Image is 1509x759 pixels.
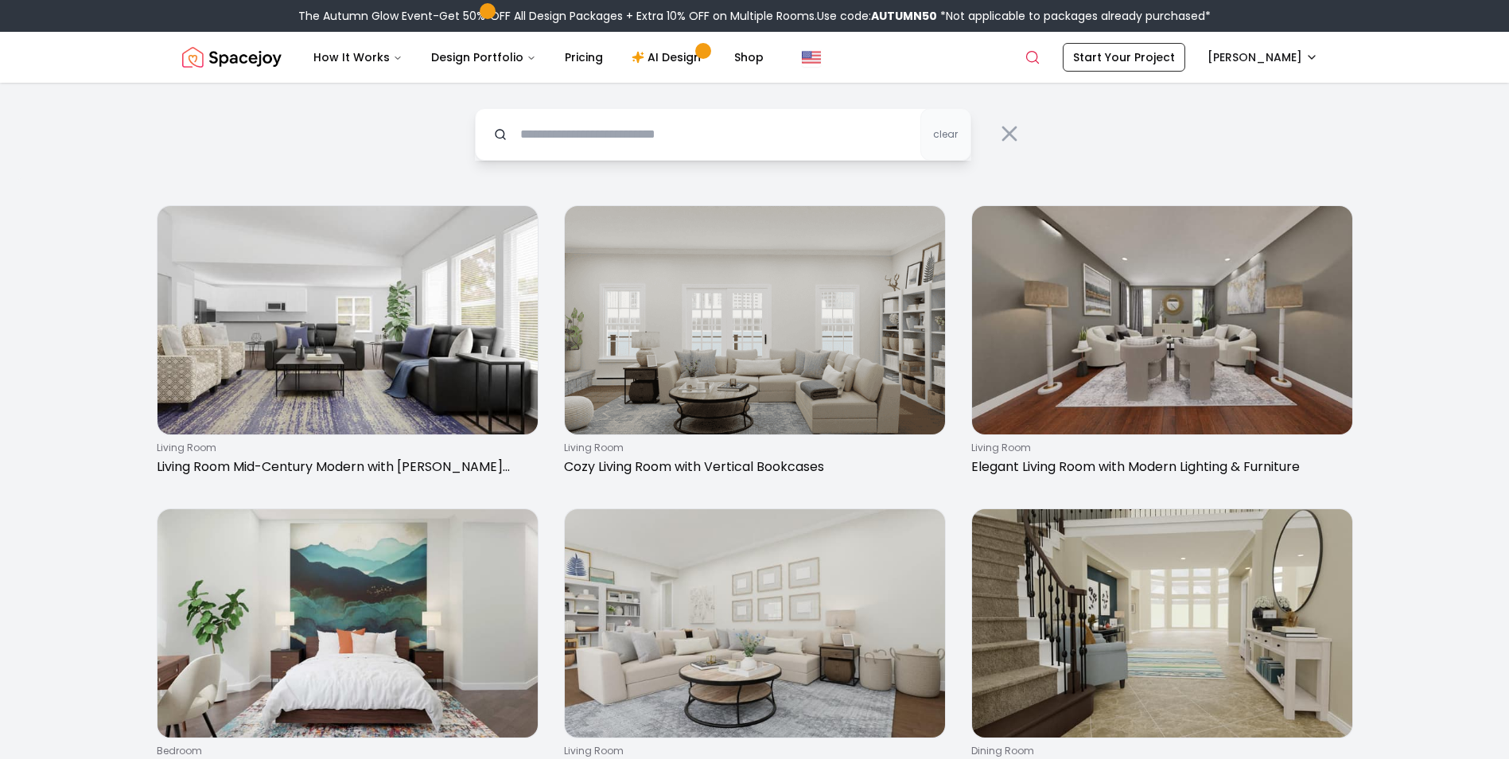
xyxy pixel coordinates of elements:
[802,48,821,67] img: United States
[619,41,718,73] a: AI Design
[565,509,945,738] img: Living Room Classic with Built-In Bookcases
[871,8,937,24] b: AUTUMN50
[1063,43,1185,72] a: Start Your Project
[972,206,1352,434] img: Elegant Living Room with Modern Lighting & Furniture
[182,41,282,73] a: Spacejoy
[158,206,538,434] img: Living Room Mid-Century Modern with Servantes Console
[971,745,1347,757] p: dining room
[564,442,939,454] p: living room
[564,205,946,483] a: Cozy Living Room with Vertical Bookcasesliving roomCozy Living Room with Vertical Bookcases
[418,41,549,73] button: Design Portfolio
[1198,43,1328,72] button: [PERSON_NAME]
[972,509,1352,738] img: Elegant Foyer Design with Stylish Seating Area
[157,457,532,477] p: Living Room Mid-Century Modern with [PERSON_NAME] Console
[298,8,1211,24] div: The Autumn Glow Event-Get 50% OFF All Design Packages + Extra 10% OFF on Multiple Rooms.
[552,41,616,73] a: Pricing
[817,8,937,24] span: Use code:
[937,8,1211,24] span: *Not applicable to packages already purchased*
[920,108,971,161] button: clear
[158,509,538,738] img: Bedroom: Modern Eclectic with Nature-Inspired Mural
[564,457,939,477] p: Cozy Living Room with Vertical Bookcases
[182,32,1328,83] nav: Global
[157,745,532,757] p: bedroom
[971,442,1347,454] p: living room
[157,442,532,454] p: living room
[565,206,945,434] img: Cozy Living Room with Vertical Bookcases
[157,205,539,483] a: Living Room Mid-Century Modern with Servantes Consoleliving roomLiving Room Mid-Century Modern wi...
[301,41,776,73] nav: Main
[933,128,958,141] span: clear
[182,41,282,73] img: Spacejoy Logo
[564,745,939,757] p: living room
[971,457,1347,477] p: Elegant Living Room with Modern Lighting & Furniture
[721,41,776,73] a: Shop
[971,205,1353,483] a: Elegant Living Room with Modern Lighting & Furnitureliving roomElegant Living Room with Modern Li...
[301,41,415,73] button: How It Works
